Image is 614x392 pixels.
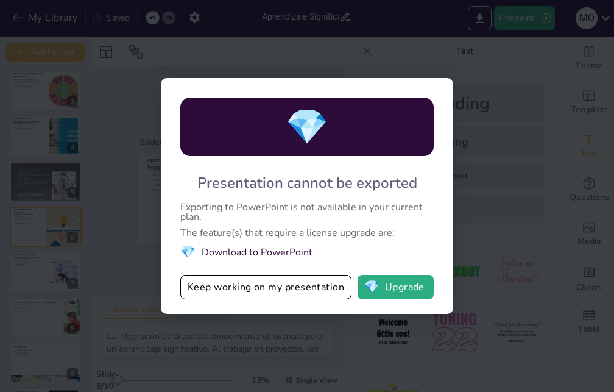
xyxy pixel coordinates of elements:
[180,202,434,222] div: Exporting to PowerPoint is not available in your current plan.
[180,244,196,260] span: diamond
[358,275,434,299] button: diamondUpgrade
[180,275,351,299] button: Keep working on my presentation
[364,281,379,293] span: diamond
[286,104,328,151] span: diamond
[180,228,434,238] div: The feature(s) that require a license upgrade are:
[197,173,417,193] div: Presentation cannot be exported
[180,244,434,260] li: Download to PowerPoint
